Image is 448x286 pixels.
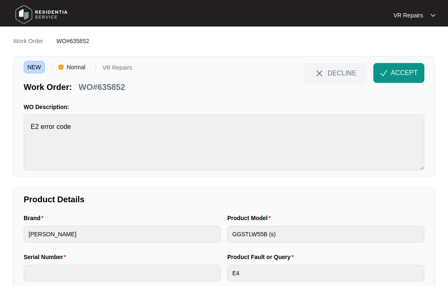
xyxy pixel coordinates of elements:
[380,69,387,77] img: check-Icon
[58,65,63,70] img: Vercel Logo
[227,214,274,222] label: Product Model
[46,37,53,44] img: chevron-right
[24,114,424,170] textarea: E2 error code
[13,37,43,45] p: Work Order
[24,253,69,261] label: Serial Number
[328,68,356,78] span: DECLINE
[12,37,45,46] a: Work Order
[227,265,424,281] input: Product Fault or Query
[56,38,89,44] span: WO#635852
[227,226,424,242] input: Product Model
[78,81,125,93] p: WO#635852
[314,68,324,78] img: close-Icon
[24,265,221,281] input: Serial Number
[102,65,132,73] p: VR Repairs
[227,253,297,261] label: Product Fault or Query
[24,214,47,222] label: Brand
[431,13,436,17] img: dropdown arrow
[63,61,89,73] span: Normal
[24,226,221,242] input: Brand
[373,63,424,83] button: check-IconACCEPT
[24,194,424,205] p: Product Details
[12,2,71,27] img: residentia service logo
[391,68,418,78] span: ACCEPT
[24,61,45,73] span: NEW
[393,11,423,19] p: VR Repairs
[304,63,367,83] button: close-IconDECLINE
[24,81,72,93] p: Work Order:
[24,103,424,111] p: WO Description:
